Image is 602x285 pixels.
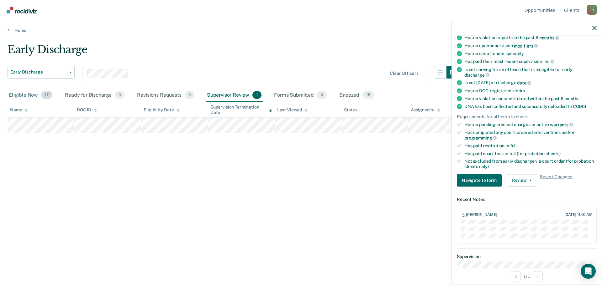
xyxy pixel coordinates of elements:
div: Early Discharge [8,43,459,61]
div: Eligibility Date [144,107,180,113]
button: Next Opportunity [533,271,543,281]
div: 1 / 1 [452,268,602,284]
div: Not excluded from early discharge via court order (for probation clients [464,159,597,169]
span: specialty [505,51,524,56]
div: Has no sex offender [464,51,597,56]
span: Revert Changes [540,174,572,186]
div: Open Intercom Messenger [581,264,596,279]
a: Home [8,28,594,33]
div: J D [587,5,597,15]
span: Early Discharge [10,69,67,75]
span: 0 [115,91,124,99]
div: Forms Submitted [273,89,328,102]
a: Navigate to form link [457,174,504,186]
div: Name [10,107,28,113]
div: Last Viewed [277,107,308,113]
div: [PERSON_NAME] [466,212,497,217]
div: Has completed any court-ordered interventions and/or [464,130,597,140]
div: Is not [DATE] of discharge [464,80,597,86]
div: Has no violation incidents dated within the past 6 [464,96,597,101]
span: CODIS [573,104,586,109]
span: months [564,96,579,101]
span: discharge [464,72,489,77]
button: Review [507,174,537,186]
div: Supervision Termination Date [210,104,272,115]
span: 0 [317,91,327,99]
span: modifiers [514,43,538,48]
span: 15 [362,91,374,99]
div: Revisions Requests [136,89,195,102]
div: DOC ID [77,107,97,113]
div: Clear officers [390,71,419,76]
div: Has no pending criminal charges or active [464,122,597,127]
div: Assigned to [411,107,440,113]
div: Has no violation reports in the past 6 [464,35,597,41]
span: victim [512,88,525,93]
div: Has paid court fees in full (for probation [464,151,597,156]
div: [DATE] 11:00 AM [564,212,593,217]
div: Has paid their most recent supervision [464,59,597,64]
span: warrants [550,122,573,127]
div: Has no open supervision [464,43,597,48]
div: Has no DOC-registered [464,88,597,93]
span: only) [479,164,489,169]
span: 1 [252,91,261,99]
div: Eligible Now [8,89,54,102]
div: Has paid restitution in [464,143,597,148]
span: date [517,80,531,85]
span: programming [464,135,497,140]
div: Snoozed [338,89,375,102]
dt: Supervision [457,254,597,259]
span: 17 [41,91,52,99]
div: Is not serving for an offense that is ineligible for early [464,67,597,77]
dt: Recent Notes [457,196,597,202]
span: 0 [185,91,194,99]
span: full [510,143,517,148]
span: months [539,35,559,40]
button: Previous Opportunity [511,271,521,281]
div: Ready for Discharge [64,89,126,102]
span: clients) [546,151,561,156]
div: Supervisor Review [206,89,263,102]
button: Navigate to form [457,174,502,186]
img: Recidiviz [7,7,37,13]
button: Profile dropdown button [587,5,597,15]
div: Status [344,107,357,113]
span: fee [543,59,554,64]
div: DNA has been collected and successfully uploaded to [464,104,597,109]
div: Requirements for officers to check [457,114,597,119]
